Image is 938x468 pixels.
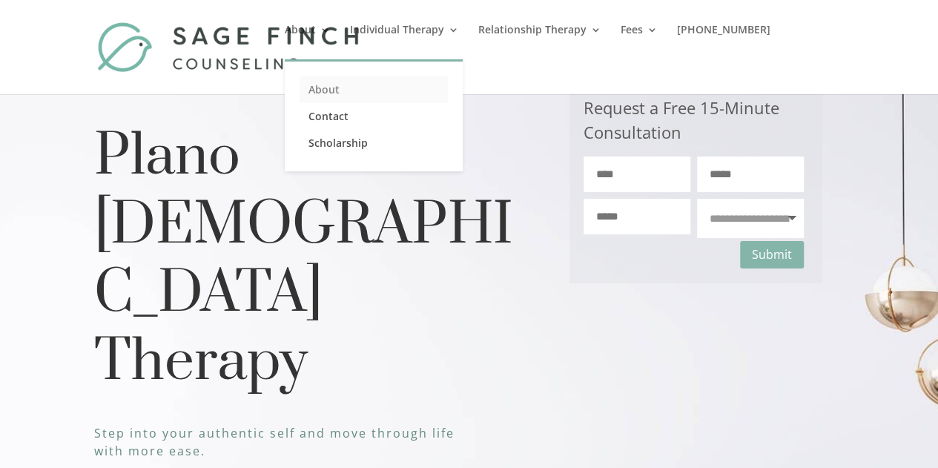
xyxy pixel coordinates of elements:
a: Scholarship [300,130,448,156]
a: About [300,76,448,103]
a: Relationship Therapy [478,24,601,59]
a: Fees [621,24,658,59]
button: Submit [740,241,804,268]
h3: Request a Free 15-Minute Consultation [584,96,804,156]
a: [PHONE_NUMBER] [677,24,770,59]
a: Contact [300,103,448,130]
a: Individual Therapy [350,24,459,59]
h3: Step into your authentic self and move through life with more ease. [94,424,479,467]
img: Sage Finch Counseling | LGBTQ+ Therapy in Plano [97,22,365,73]
h1: Plano [DEMOGRAPHIC_DATA] Therapy [94,123,528,404]
a: About [285,24,331,59]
